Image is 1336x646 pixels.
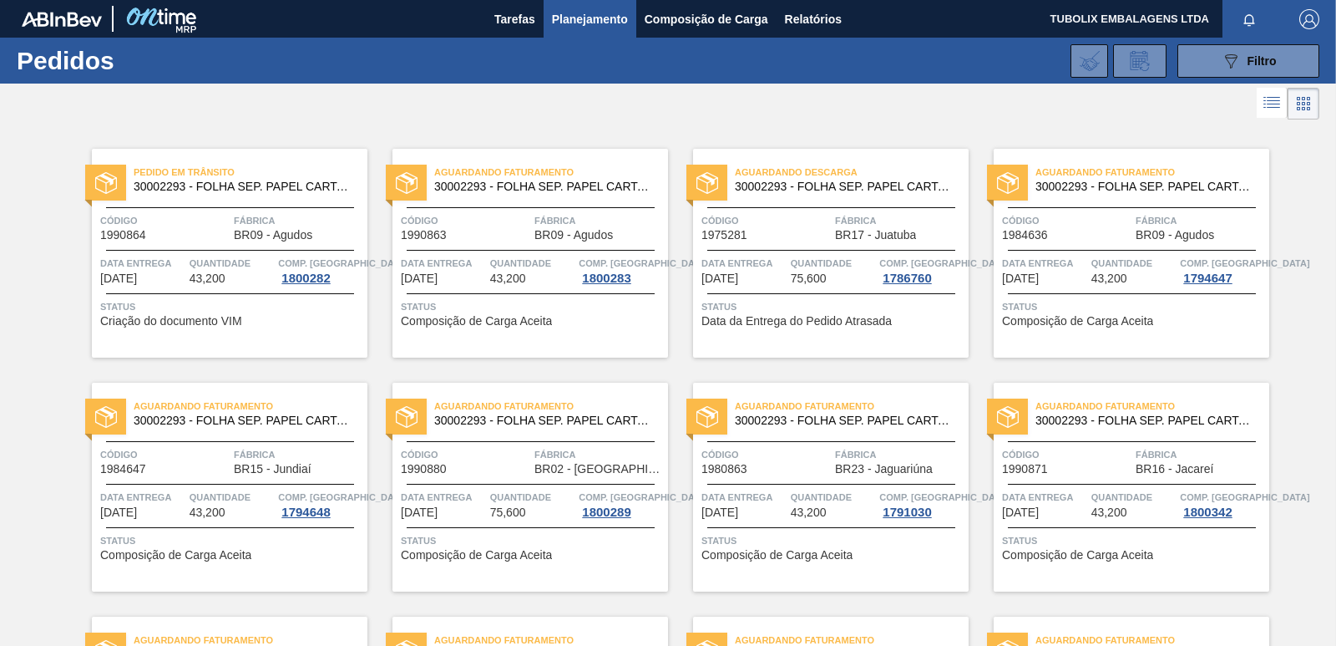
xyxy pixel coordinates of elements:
[1180,489,1265,519] a: Comp. [GEOGRAPHIC_DATA]1800342
[1136,212,1265,229] span: Fábrica
[534,212,664,229] span: Fábrica
[791,489,876,506] span: Quantidade
[1091,272,1127,285] span: 43,200
[434,164,668,181] span: Aguardando Faturamento
[1180,489,1309,506] span: Comp. Carga
[401,229,447,242] span: 1990863
[791,255,876,272] span: Quantidade
[785,9,842,29] span: Relatórios
[278,489,363,519] a: Comp. [GEOGRAPHIC_DATA]1794648
[579,272,634,285] div: 1800283
[100,446,230,463] span: Código
[95,406,117,428] img: status
[234,229,312,242] span: BR09 - Agudos
[1002,315,1153,328] span: Composição de Carga Aceita
[134,415,354,427] span: 30002293 - FOLHA SEP. PAPEL CARTAO 1200x1000M 350g
[278,272,333,285] div: 1800282
[401,463,447,476] span: 1990880
[969,383,1269,592] a: statusAguardando Faturamento30002293 - FOLHA SEP. PAPEL CARTAO 1200x1000M 350gCódigo1990871Fábric...
[879,255,964,285] a: Comp. [GEOGRAPHIC_DATA]1786760
[735,164,969,181] span: Aguardando Descarga
[100,315,242,328] span: Criação do documento VIM
[534,446,664,463] span: Fábrica
[234,463,311,476] span: BR15 - Jundiaí
[278,255,407,272] span: Comp. Carga
[100,255,185,272] span: Data entrega
[701,298,964,315] span: Status
[879,272,934,285] div: 1786760
[696,406,718,428] img: status
[134,164,367,181] span: Pedido em Trânsito
[100,272,137,285] span: 16/08/2025
[1002,506,1039,519] span: 25/08/2025
[579,506,634,519] div: 1800289
[401,298,664,315] span: Status
[579,489,708,506] span: Comp. Carga
[100,212,230,229] span: Código
[701,212,831,229] span: Código
[1091,506,1127,519] span: 43,200
[100,463,146,476] span: 1984647
[367,149,668,358] a: statusAguardando Faturamento30002293 - FOLHA SEP. PAPEL CARTAO 1200x1000M 350gCódigo1990863Fábric...
[100,532,363,549] span: Status
[701,446,831,463] span: Código
[997,406,1019,428] img: status
[1002,532,1265,549] span: Status
[1002,463,1048,476] span: 1990871
[879,489,964,519] a: Comp. [GEOGRAPHIC_DATA]1791030
[1288,88,1319,120] div: Visão em Cards
[701,229,747,242] span: 1975281
[668,383,969,592] a: statusAguardando Faturamento30002293 - FOLHA SEP. PAPEL CARTAO 1200x1000M 350gCódigo1980863Fábric...
[401,549,552,562] span: Composição de Carga Aceita
[401,446,530,463] span: Código
[835,229,916,242] span: BR17 - Juatuba
[696,172,718,194] img: status
[434,415,655,427] span: 30002293 - FOLHA SEP. PAPEL CARTAO 1200x1000M 350g
[735,415,955,427] span: 30002293 - FOLHA SEP. PAPEL CARTAO 1200x1000M 350g
[401,489,486,506] span: Data entrega
[1222,8,1276,31] button: Notificações
[278,506,333,519] div: 1794648
[1091,489,1177,506] span: Quantidade
[396,172,417,194] img: status
[134,181,354,193] span: 30002293 - FOLHA SEP. PAPEL CARTAO 1200x1000M 350g
[95,172,117,194] img: status
[490,272,526,285] span: 43,200
[100,229,146,242] span: 1990864
[1299,9,1319,29] img: Logout
[1002,255,1087,272] span: Data entrega
[134,398,367,415] span: Aguardando Faturamento
[701,549,853,562] span: Composição de Carga Aceita
[234,212,363,229] span: Fábrica
[1002,272,1039,285] span: 20/08/2025
[879,255,1009,272] span: Comp. Carga
[1002,229,1048,242] span: 1984636
[100,298,363,315] span: Status
[879,506,934,519] div: 1791030
[835,463,933,476] span: BR23 - Jaguariúna
[1035,181,1256,193] span: 30002293 - FOLHA SEP. PAPEL CARTAO 1200x1000M 350g
[190,489,275,506] span: Quantidade
[100,506,137,519] span: 20/08/2025
[534,229,613,242] span: BR09 - Agudos
[1257,88,1288,120] div: Visão em Lista
[401,212,530,229] span: Código
[434,181,655,193] span: 30002293 - FOLHA SEP. PAPEL CARTAO 1200x1000M 350g
[1070,44,1108,78] div: Importar Negociações dos Pedidos
[701,532,964,549] span: Status
[701,489,787,506] span: Data entrega
[579,489,664,519] a: Comp. [GEOGRAPHIC_DATA]1800289
[668,149,969,358] a: statusAguardando Descarga30002293 - FOLHA SEP. PAPEL CARTAO 1200x1000M 350gCódigo1975281FábricaBR...
[1002,549,1153,562] span: Composição de Carga Aceita
[791,506,827,519] span: 43,200
[1002,212,1131,229] span: Código
[278,255,363,285] a: Comp. [GEOGRAPHIC_DATA]1800282
[494,9,535,29] span: Tarefas
[190,255,275,272] span: Quantidade
[1136,446,1265,463] span: Fábrica
[67,149,367,358] a: statusPedido em Trânsito30002293 - FOLHA SEP. PAPEL CARTAO 1200x1000M 350gCódigo1990864FábricaBR0...
[17,51,259,70] h1: Pedidos
[735,398,969,415] span: Aguardando Faturamento
[879,489,1009,506] span: Comp. Carga
[490,506,526,519] span: 75,600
